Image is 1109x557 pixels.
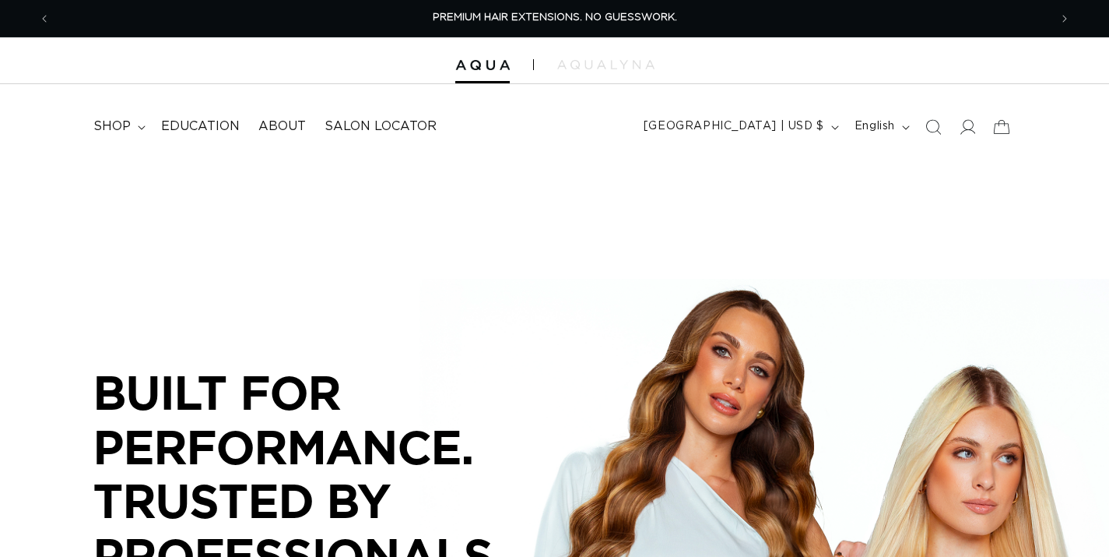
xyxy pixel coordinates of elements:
img: Aqua Hair Extensions [455,60,510,71]
button: Previous announcement [27,4,61,33]
a: Education [152,109,249,144]
button: English [845,112,916,142]
span: Salon Locator [325,118,437,135]
span: Education [161,118,240,135]
button: [GEOGRAPHIC_DATA] | USD $ [634,112,845,142]
img: aqualyna.com [557,60,655,69]
button: Next announcement [1048,4,1082,33]
summary: Search [916,110,950,144]
span: About [258,118,306,135]
a: About [249,109,315,144]
span: PREMIUM HAIR EXTENSIONS. NO GUESSWORK. [433,12,677,23]
span: English [855,118,895,135]
a: Salon Locator [315,109,446,144]
span: [GEOGRAPHIC_DATA] | USD $ [644,118,824,135]
summary: shop [84,109,152,144]
span: shop [93,118,131,135]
